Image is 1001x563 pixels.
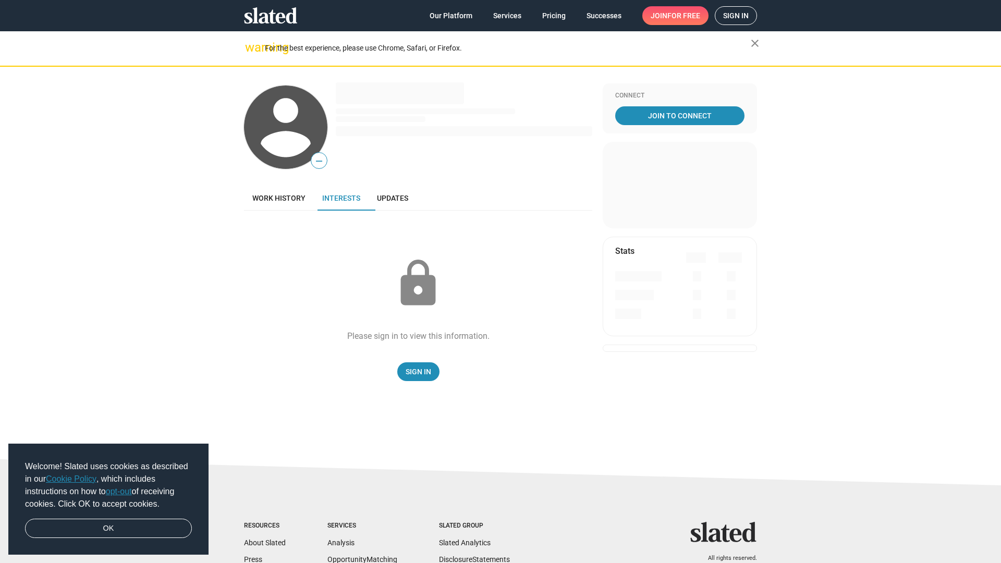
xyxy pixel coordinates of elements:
span: Sign In [406,362,431,381]
span: Our Platform [430,6,472,25]
span: Updates [377,194,408,202]
mat-icon: close [749,37,761,50]
a: Analysis [327,538,355,547]
mat-icon: warning [245,41,258,54]
a: Cookie Policy [46,474,96,483]
div: Please sign in to view this information. [347,331,490,341]
a: Slated Analytics [439,538,491,547]
a: dismiss cookie message [25,519,192,538]
a: Our Platform [421,6,481,25]
a: Joinfor free [642,6,709,25]
a: Services [485,6,530,25]
span: Sign in [723,7,749,25]
span: for free [667,6,700,25]
span: — [311,154,327,168]
a: About Slated [244,538,286,547]
span: Successes [587,6,621,25]
span: Welcome! Slated uses cookies as described in our , which includes instructions on how to of recei... [25,460,192,510]
div: Services [327,522,397,530]
a: Work history [244,186,314,211]
span: Join [651,6,700,25]
span: Join To Connect [617,106,742,125]
div: cookieconsent [8,444,209,555]
span: Pricing [542,6,566,25]
a: Interests [314,186,369,211]
div: Connect [615,92,744,100]
div: Resources [244,522,286,530]
a: opt-out [106,487,132,496]
div: For the best experience, please use Chrome, Safari, or Firefox. [265,41,751,55]
a: Updates [369,186,417,211]
span: Work history [252,194,306,202]
a: Sign in [715,6,757,25]
div: Slated Group [439,522,510,530]
span: Interests [322,194,360,202]
a: Sign In [397,362,440,381]
mat-card-title: Stats [615,246,634,256]
a: Join To Connect [615,106,744,125]
a: Pricing [534,6,574,25]
mat-icon: lock [392,258,444,310]
span: Services [493,6,521,25]
a: Successes [578,6,630,25]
